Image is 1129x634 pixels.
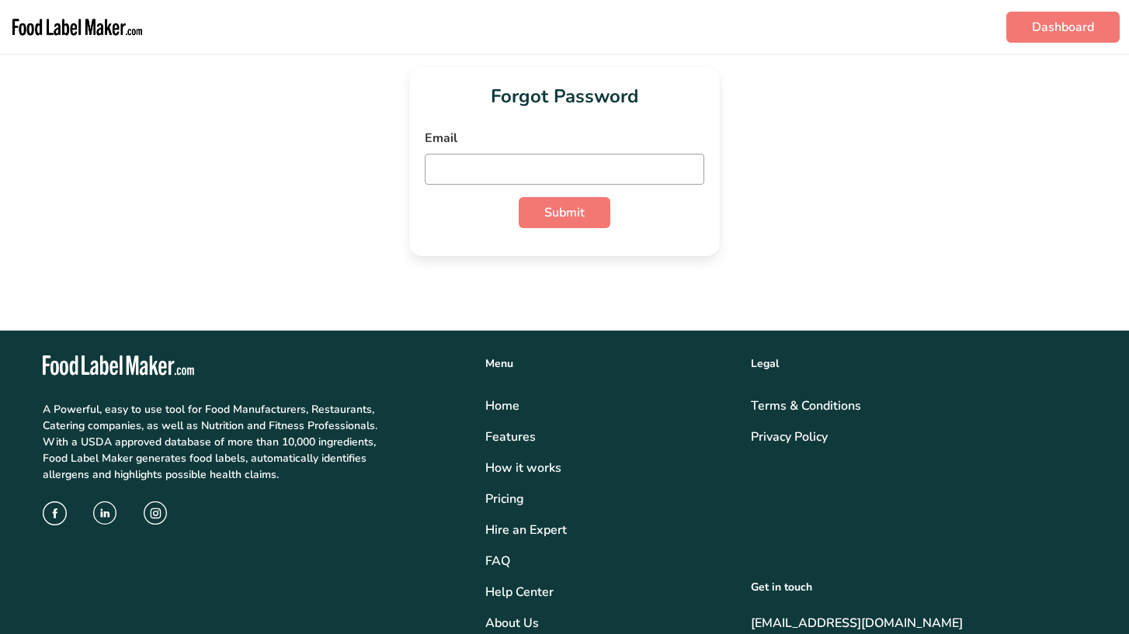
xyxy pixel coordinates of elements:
[1006,12,1120,43] a: Dashboard
[751,355,1086,372] div: Legal
[519,197,610,228] button: Submit
[485,521,732,539] a: Hire an Expert
[751,579,1086,595] div: Get in touch
[751,614,1086,632] a: [EMAIL_ADDRESS][DOMAIN_NAME]
[485,614,732,632] a: About Us
[485,397,732,415] a: Home
[485,428,732,446] a: Features
[425,129,704,147] label: Email
[485,490,732,508] a: Pricing
[485,583,732,601] a: Help Center
[425,82,704,110] h1: Forgot Password
[9,6,145,48] img: Food Label Maker
[485,355,732,372] div: Menu
[751,428,1086,446] a: Privacy Policy
[751,397,1086,415] a: Terms & Conditions
[43,401,382,483] p: A Powerful, easy to use tool for Food Manufacturers, Restaurants, Catering companies, as well as ...
[544,203,585,222] span: Submit
[485,552,732,570] a: FAQ
[485,459,732,477] div: How it works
